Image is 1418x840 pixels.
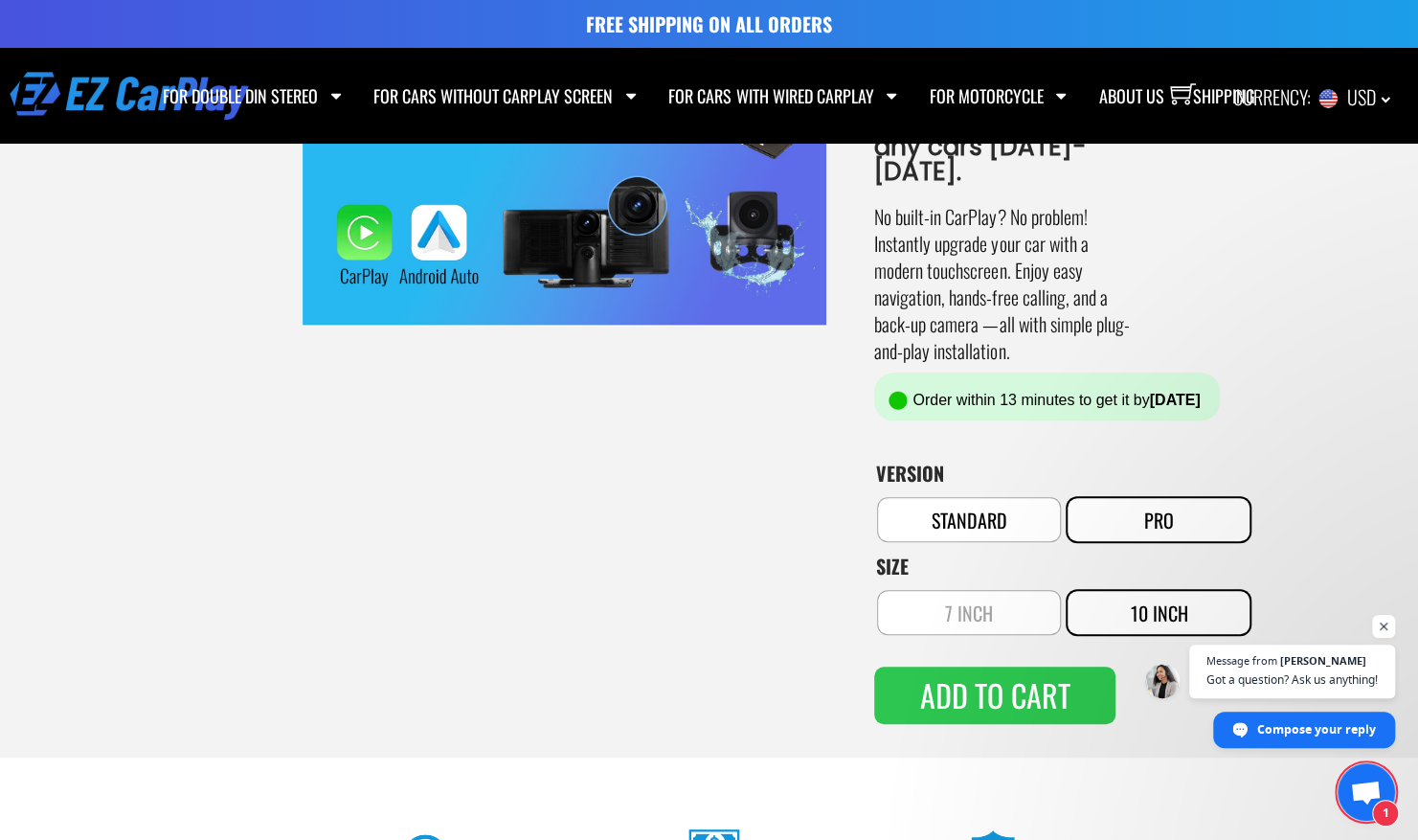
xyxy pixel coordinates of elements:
a: ABOUT US [1084,74,1178,118]
span: 1 [1372,800,1399,827]
span: Message from [1206,655,1277,666]
a: FOR CARS WITHOUT CARPLAY SCREEN [359,74,654,118]
button: Add to cart [874,667,1115,724]
p: No built-in CarPlay? No problem! Instantly upgrade your car with a modern touchscreen. Enjoy easy... [874,203,1135,364]
h5: Compatibility: Fits any cars [DATE]-[DATE]. [874,109,1135,184]
label: VERSION [876,462,944,485]
span: [DATE] [1150,392,1201,408]
span: 10 INCH [1125,602,1192,624]
strong: FREE SHIPPING ON ALL ORDERS [586,10,832,38]
li: PRO [1068,498,1249,541]
a: FOR CARS WITH WIRED CARPLAY [654,74,914,118]
ul: SIZE [874,587,1257,638]
a: Open chat [1338,763,1395,821]
span: [PERSON_NAME] [1280,655,1366,666]
span: STANDARD [927,509,1012,532]
span: Compose your reply [1257,713,1376,746]
li: STANDARD [878,498,1060,541]
a: FOR MOTORCYCLE [914,74,1084,118]
nav: Menu [148,74,1269,118]
li: 10 INCH [1068,591,1249,634]
a: SHIPPING [1178,74,1269,118]
span: Got a question? Ask us anything! [1206,670,1378,689]
a: FOR DOUBLE DIN STEREO [148,74,359,118]
div: CURRENCY: [1215,73,1408,119]
span: USD [1347,82,1390,111]
label: SIZE [876,555,909,578]
ul: VERSION [874,494,1257,545]
span: PRO [1139,509,1179,532]
span: Order within 13 minutes to get it by [912,392,1200,408]
img: 1F86DCCA-2360-4119-90F8-6371CBFE0217.png [884,387,912,413]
